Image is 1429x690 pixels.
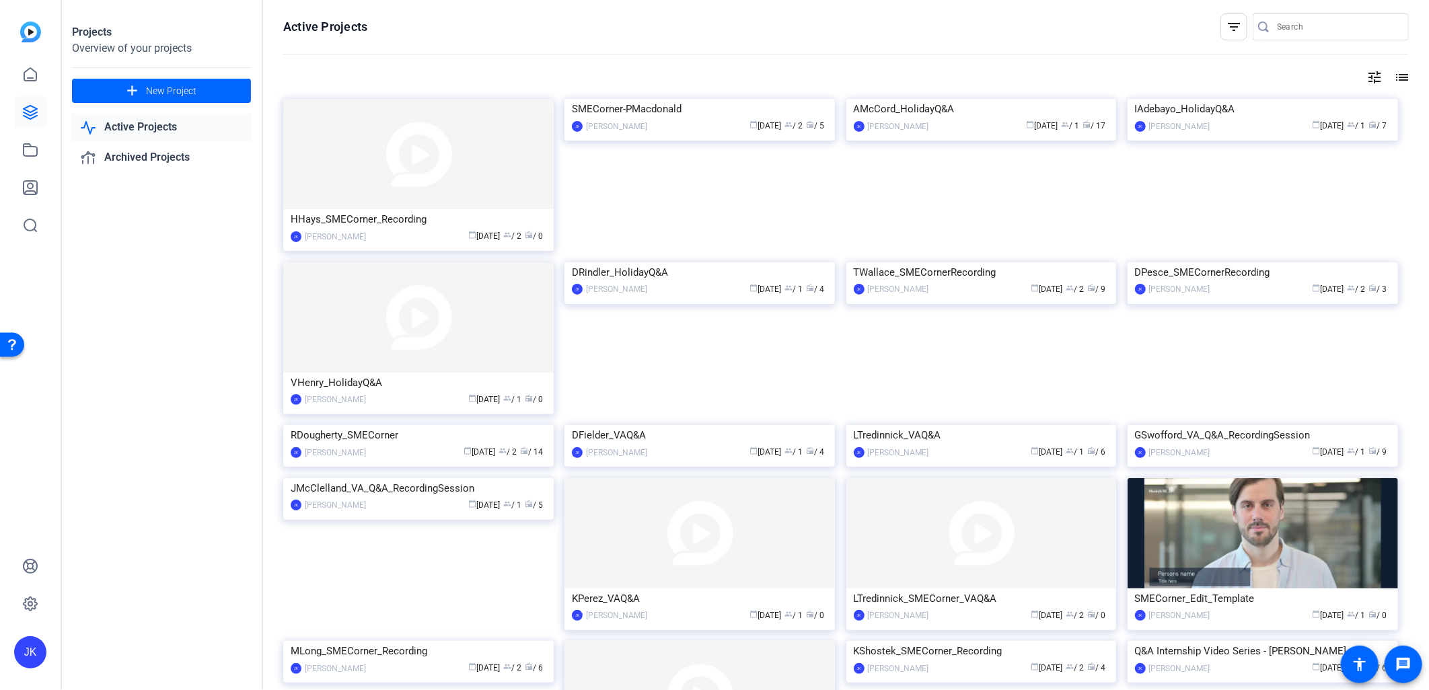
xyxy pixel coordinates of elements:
div: JK [854,610,865,621]
span: radio [806,120,814,128]
div: IAdebayo_HolidayQ&A [1135,99,1391,119]
span: calendar_today [749,610,758,618]
div: JK [572,284,583,295]
mat-icon: accessibility [1352,656,1368,673]
span: / 1 [784,447,803,457]
div: [PERSON_NAME] [868,609,929,622]
span: radio [525,231,533,239]
div: TWallace_SMECornerRecording [854,262,1109,282]
span: / 0 [525,231,543,241]
span: / 0 [1369,611,1387,620]
span: / 6 [525,663,543,673]
span: [DATE] [468,500,500,510]
div: LTredinnick_SMECorner_VAQ&A [854,588,1109,609]
span: / 2 [503,231,521,241]
span: group [1066,447,1074,455]
span: radio [1087,447,1095,455]
span: / 0 [806,611,824,620]
span: / 14 [520,447,543,457]
span: [DATE] [749,121,781,130]
div: LTredinnick_VAQ&A [854,425,1109,445]
div: JK [1135,284,1146,295]
div: DFielder_VAQ&A [572,425,828,445]
span: radio [806,447,814,455]
div: [PERSON_NAME] [868,446,929,459]
div: JK [1135,610,1146,621]
div: DPesce_SMECornerRecording [1135,262,1391,282]
span: New Project [146,84,196,98]
div: JK [572,447,583,458]
span: [DATE] [1031,611,1062,620]
span: group [1348,284,1356,292]
div: RDougherty_SMECorner [291,425,546,445]
div: Q&A Internship Video Series - [PERSON_NAME] [1135,641,1391,661]
span: group [1348,447,1356,455]
span: / 1 [784,611,803,620]
div: Overview of your projects [72,40,251,56]
span: radio [1369,447,1377,455]
div: KPerez_VAQ&A [572,588,828,609]
span: radio [1087,284,1095,292]
span: radio [1083,120,1091,128]
span: calendar_today [1313,662,1321,670]
span: / 4 [1087,663,1105,673]
span: / 2 [1066,663,1084,673]
span: / 1 [503,500,521,510]
a: Active Projects [72,114,251,141]
mat-icon: message [1395,656,1412,673]
span: radio [1369,284,1377,292]
span: radio [806,284,814,292]
span: radio [525,662,533,670]
span: / 6 [1087,447,1105,457]
span: calendar_today [464,447,472,455]
span: group [503,231,511,239]
img: blue-gradient.svg [20,22,41,42]
div: JK [572,121,583,132]
span: group [1348,610,1356,618]
span: radio [1087,610,1095,618]
span: [DATE] [1313,284,1344,294]
span: / 2 [784,121,803,130]
span: [DATE] [1313,447,1344,457]
div: JK [854,663,865,674]
span: [DATE] [749,611,781,620]
div: [PERSON_NAME] [1149,609,1210,622]
span: [DATE] [1313,121,1344,130]
span: / 1 [1348,447,1366,457]
span: / 2 [503,663,521,673]
div: [PERSON_NAME] [586,120,647,133]
div: [PERSON_NAME] [586,446,647,459]
span: / 4 [806,447,824,457]
span: / 4 [806,284,824,294]
div: [PERSON_NAME] [305,662,366,675]
span: radio [1369,120,1377,128]
span: radio [520,447,528,455]
span: / 17 [1083,121,1105,130]
span: group [1066,662,1074,670]
div: [PERSON_NAME] [1149,662,1210,675]
span: calendar_today [468,500,476,508]
div: JK [14,636,46,668]
span: / 3 [1369,284,1387,294]
span: group [784,120,793,128]
div: [PERSON_NAME] [305,446,366,459]
span: [DATE] [468,663,500,673]
span: [DATE] [1031,663,1062,673]
span: calendar_today [1313,610,1321,618]
span: / 7 [1369,121,1387,130]
mat-icon: list [1393,69,1409,85]
span: radio [806,610,814,618]
span: group [784,610,793,618]
h1: Active Projects [283,19,367,35]
div: SMECorner-PMacdonald [572,99,828,119]
span: / 5 [525,500,543,510]
span: / 1 [503,395,521,404]
div: VHenry_HolidayQ&A [291,373,546,393]
span: calendar_today [749,120,758,128]
span: / 9 [1087,284,1105,294]
div: AMcCord_HolidayQ&A [854,99,1109,119]
mat-icon: tune [1366,69,1383,85]
span: / 1 [784,284,803,294]
div: MLong_SMECorner_Recording [291,641,546,661]
div: KShostek_SMECorner_Recording [854,641,1109,661]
